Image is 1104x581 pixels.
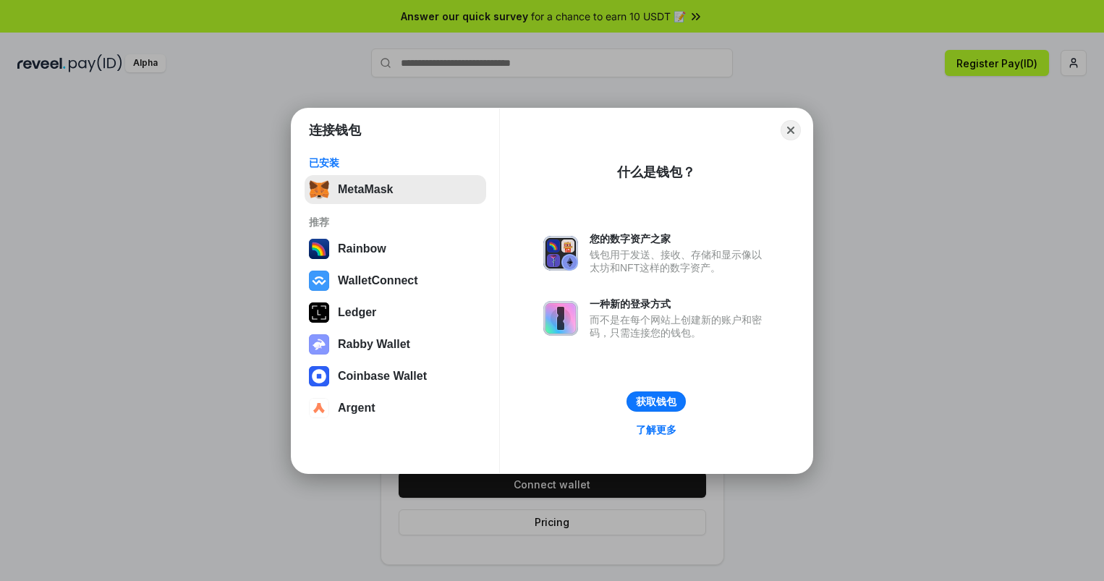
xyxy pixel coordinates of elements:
div: Ledger [338,306,376,319]
img: svg+xml,%3Csvg%20xmlns%3D%22http%3A%2F%2Fwww.w3.org%2F2000%2Fsvg%22%20fill%3D%22none%22%20viewBox... [309,334,329,355]
button: Rabby Wallet [305,330,486,359]
img: svg+xml,%3Csvg%20xmlns%3D%22http%3A%2F%2Fwww.w3.org%2F2000%2Fsvg%22%20width%3D%2228%22%20height%3... [309,302,329,323]
div: 推荐 [309,216,482,229]
img: svg+xml,%3Csvg%20width%3D%22120%22%20height%3D%22120%22%20viewBox%3D%220%200%20120%20120%22%20fil... [309,239,329,259]
button: MetaMask [305,175,486,204]
div: 一种新的登录方式 [590,297,769,310]
div: 已安装 [309,156,482,169]
div: 您的数字资产之家 [590,232,769,245]
img: svg+xml,%3Csvg%20width%3D%2228%22%20height%3D%2228%22%20viewBox%3D%220%200%2028%2028%22%20fill%3D... [309,398,329,418]
button: 获取钱包 [627,391,686,412]
img: svg+xml,%3Csvg%20width%3D%2228%22%20height%3D%2228%22%20viewBox%3D%220%200%2028%2028%22%20fill%3D... [309,271,329,291]
button: Ledger [305,298,486,327]
div: Argent [338,402,375,415]
button: Coinbase Wallet [305,362,486,391]
a: 了解更多 [627,420,685,439]
div: 了解更多 [636,423,676,436]
div: WalletConnect [338,274,418,287]
img: svg+xml,%3Csvg%20width%3D%2228%22%20height%3D%2228%22%20viewBox%3D%220%200%2028%2028%22%20fill%3D... [309,366,329,386]
div: 获取钱包 [636,395,676,408]
div: Rainbow [338,242,386,255]
div: Rabby Wallet [338,338,410,351]
button: WalletConnect [305,266,486,295]
div: 钱包用于发送、接收、存储和显示像以太坊和NFT这样的数字资产。 [590,248,769,274]
button: Rainbow [305,234,486,263]
div: 而不是在每个网站上创建新的账户和密码，只需连接您的钱包。 [590,313,769,339]
h1: 连接钱包 [309,122,361,139]
img: svg+xml,%3Csvg%20fill%3D%22none%22%20height%3D%2233%22%20viewBox%3D%220%200%2035%2033%22%20width%... [309,179,329,200]
img: svg+xml,%3Csvg%20xmlns%3D%22http%3A%2F%2Fwww.w3.org%2F2000%2Fsvg%22%20fill%3D%22none%22%20viewBox... [543,301,578,336]
img: svg+xml,%3Csvg%20xmlns%3D%22http%3A%2F%2Fwww.w3.org%2F2000%2Fsvg%22%20fill%3D%22none%22%20viewBox... [543,236,578,271]
button: Close [781,120,801,140]
button: Argent [305,394,486,423]
div: 什么是钱包？ [617,164,695,181]
div: MetaMask [338,183,393,196]
div: Coinbase Wallet [338,370,427,383]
